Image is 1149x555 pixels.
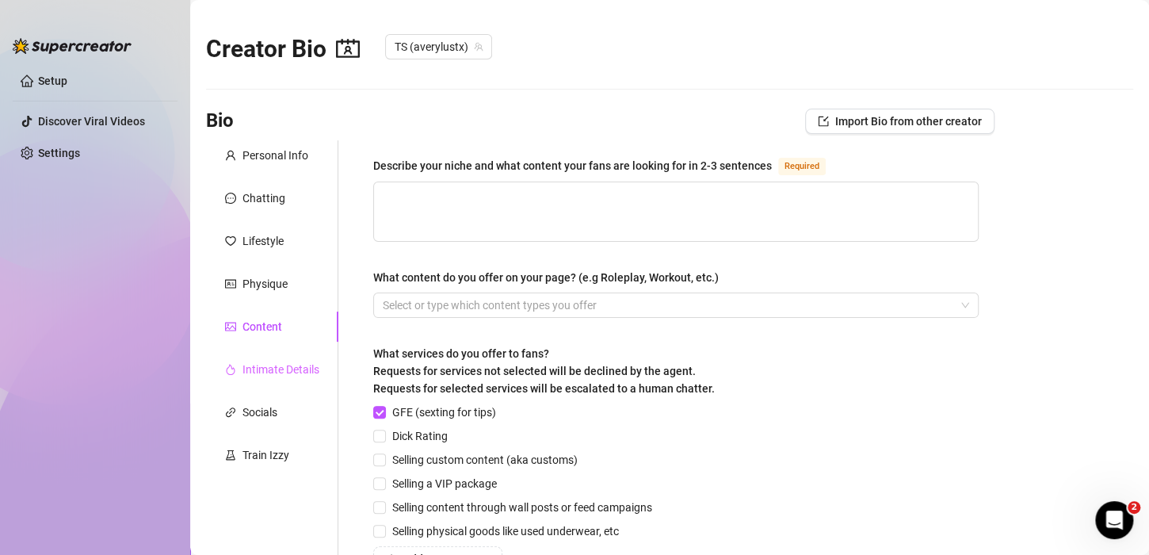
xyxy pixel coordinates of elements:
[386,499,658,516] span: Selling content through wall posts or feed campaigns
[242,147,308,164] div: Personal Info
[242,446,289,464] div: Train Izzy
[386,427,454,445] span: Dick Rating
[242,361,319,378] div: Intimate Details
[225,450,236,461] span: experiment
[805,109,994,134] button: Import Bio from other creator
[206,109,234,134] h3: Bio
[395,35,483,59] span: TS (averylustx)
[38,147,80,159] a: Settings
[336,36,360,60] span: contacts
[373,156,843,175] label: Describe your niche and what content your fans are looking for in 2-3 sentences
[225,193,236,204] span: message
[373,269,730,286] label: What content do you offer on your page? (e.g Roleplay, Workout, etc.)
[835,115,982,128] span: Import Bio from other creator
[242,318,282,335] div: Content
[242,189,285,207] div: Chatting
[1128,501,1140,514] span: 2
[386,522,625,540] span: Selling physical goods like used underwear, etc
[13,38,132,54] img: logo-BBDzfeDw.svg
[373,347,715,395] span: What services do you offer to fans? Requests for services not selected will be declined by the ag...
[206,34,360,64] h2: Creator Bio
[818,116,829,127] span: import
[373,157,772,174] div: Describe your niche and what content your fans are looking for in 2-3 sentences
[778,158,826,175] span: Required
[225,235,236,247] span: heart
[374,182,978,241] textarea: Describe your niche and what content your fans are looking for in 2-3 sentences
[383,296,386,315] input: What content do you offer on your page? (e.g Roleplay, Workout, etc.)
[386,451,584,469] span: Selling custom content (aka customs)
[38,115,145,128] a: Discover Viral Videos
[242,275,288,293] div: Physique
[373,269,719,286] div: What content do you offer on your page? (e.g Roleplay, Workout, etc.)
[386,475,503,492] span: Selling a VIP package
[225,407,236,418] span: link
[1095,501,1133,539] iframe: Intercom live chat
[242,404,277,421] div: Socials
[474,42,483,52] span: team
[242,232,284,250] div: Lifestyle
[38,75,67,87] a: Setup
[225,321,236,332] span: picture
[225,364,236,375] span: fire
[386,404,502,421] span: GFE (sexting for tips)
[225,150,236,161] span: user
[225,278,236,289] span: idcard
